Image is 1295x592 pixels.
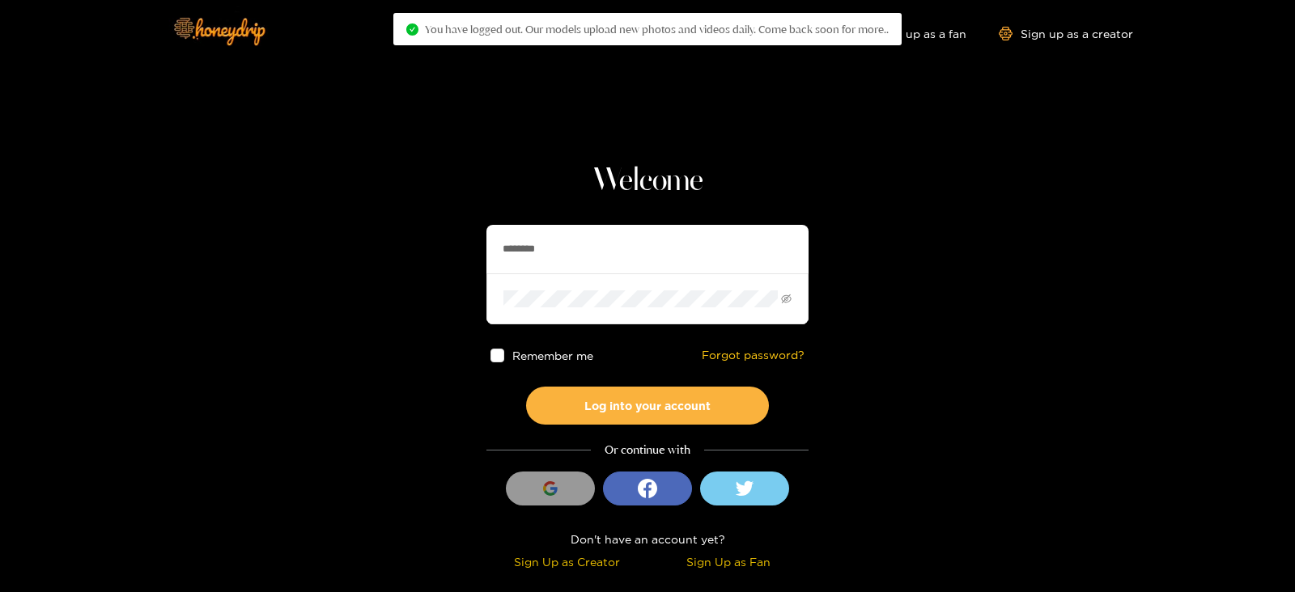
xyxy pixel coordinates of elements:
div: Sign Up as Fan [652,552,805,571]
span: check-circle [406,23,418,36]
a: Sign up as a creator [999,27,1133,40]
button: Log into your account [526,387,769,425]
span: eye-invisible [781,294,792,304]
div: Or continue with [486,441,809,459]
a: Forgot password? [702,349,805,362]
div: Don't have an account yet? [486,530,809,548]
span: You have logged out. Our models upload new photos and videos daily. Come back soon for more.. [425,23,889,36]
div: Sign Up as Creator [490,552,643,571]
span: Remember me [512,349,593,362]
a: Sign up as a fan [856,27,966,40]
h1: Welcome [486,162,809,201]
